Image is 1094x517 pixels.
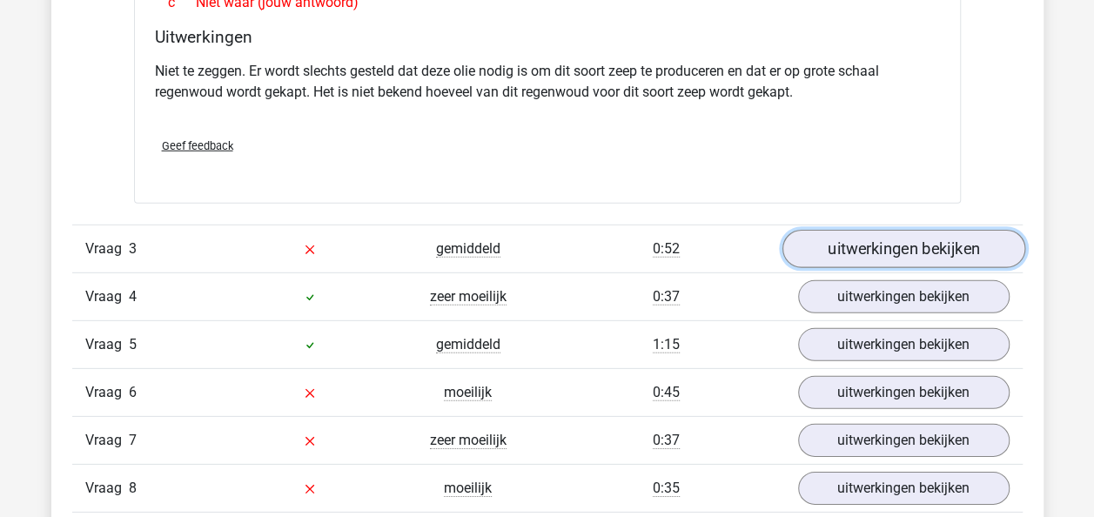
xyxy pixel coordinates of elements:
span: Vraag [85,382,129,403]
span: 6 [129,384,137,400]
a: uitwerkingen bekijken [798,472,1010,505]
span: 5 [129,336,137,352]
a: uitwerkingen bekijken [798,280,1010,313]
span: 0:37 [653,432,680,449]
span: gemiddeld [436,240,500,258]
p: Niet te zeggen. Er wordt slechts gesteld dat deze olie nodig is om dit soort zeep te produceren e... [155,61,940,103]
h4: Uitwerkingen [155,27,940,47]
span: Vraag [85,478,129,499]
span: moeilijk [444,480,492,497]
a: uitwerkingen bekijken [782,230,1024,268]
span: 8 [129,480,137,496]
a: uitwerkingen bekijken [798,376,1010,409]
span: Vraag [85,334,129,355]
span: Vraag [85,430,129,451]
span: gemiddeld [436,336,500,353]
a: uitwerkingen bekijken [798,424,1010,457]
span: 4 [129,288,137,305]
span: 3 [129,240,137,257]
span: 1:15 [653,336,680,353]
span: zeer moeilijk [430,288,507,305]
span: Vraag [85,238,129,259]
span: moeilijk [444,384,492,401]
span: 0:52 [653,240,680,258]
span: 0:45 [653,384,680,401]
span: 0:35 [653,480,680,497]
span: 7 [129,432,137,448]
span: Geef feedback [162,139,233,152]
a: uitwerkingen bekijken [798,328,1010,361]
span: zeer moeilijk [430,432,507,449]
span: Vraag [85,286,129,307]
span: 0:37 [653,288,680,305]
